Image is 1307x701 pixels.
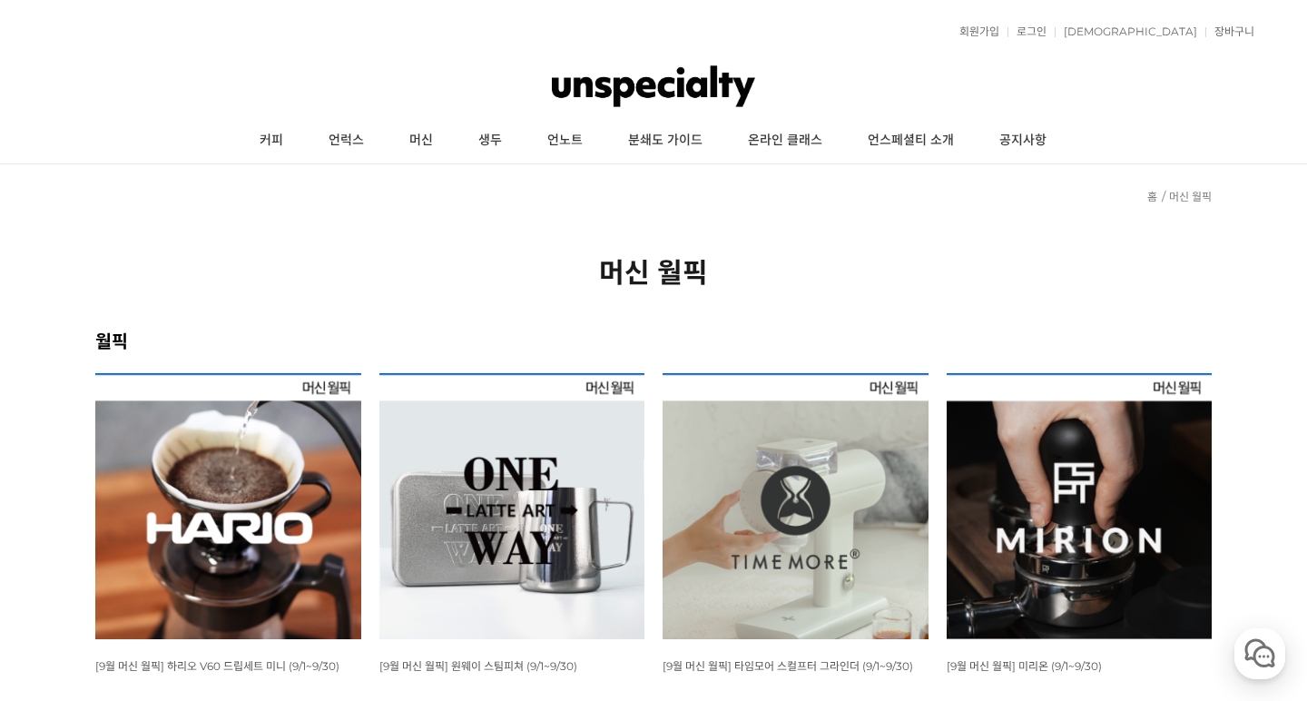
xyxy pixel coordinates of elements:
a: 홈 [1147,190,1157,203]
a: [9월 머신 월픽] 하리오 V60 드립세트 미니 (9/1~9/30) [95,658,339,673]
a: 커피 [237,118,306,163]
img: 9월 머신 월픽 미리온 [947,373,1213,639]
img: 9월 머신 월픽 타임모어 스컬프터 [663,373,929,639]
a: 장바구니 [1205,26,1254,37]
img: 9월 머신 월픽 하리오 V60 드립세트 미니 [95,373,361,639]
a: 머신 월픽 [1169,190,1212,203]
a: 로그인 [1007,26,1047,37]
a: 온라인 클래스 [725,118,845,163]
a: [9월 머신 월픽] 미리온 (9/1~9/30) [947,658,1102,673]
a: 언노트 [525,118,605,163]
a: [DEMOGRAPHIC_DATA] [1055,26,1197,37]
span: [9월 머신 월픽] 원웨이 스팀피쳐 (9/1~9/30) [379,659,577,673]
h2: 월픽 [95,327,1212,353]
a: 분쇄도 가이드 [605,118,725,163]
a: 언스페셜티 소개 [845,118,977,163]
a: 머신 [387,118,456,163]
a: [9월 머신 월픽] 타임모어 스컬프터 그라인더 (9/1~9/30) [663,658,913,673]
a: 회원가입 [950,26,999,37]
a: 언럭스 [306,118,387,163]
a: [9월 머신 월픽] 원웨이 스팀피쳐 (9/1~9/30) [379,658,577,673]
a: 생두 [456,118,525,163]
img: 9월 머신 월픽 원웨이 스팀피쳐 [379,373,645,639]
span: [9월 머신 월픽] 하리오 V60 드립세트 미니 (9/1~9/30) [95,659,339,673]
h2: 머신 월픽 [95,251,1212,291]
a: 공지사항 [977,118,1069,163]
span: [9월 머신 월픽] 타임모어 스컬프터 그라인더 (9/1~9/30) [663,659,913,673]
span: [9월 머신 월픽] 미리온 (9/1~9/30) [947,659,1102,673]
img: 언스페셜티 몰 [552,59,756,114]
